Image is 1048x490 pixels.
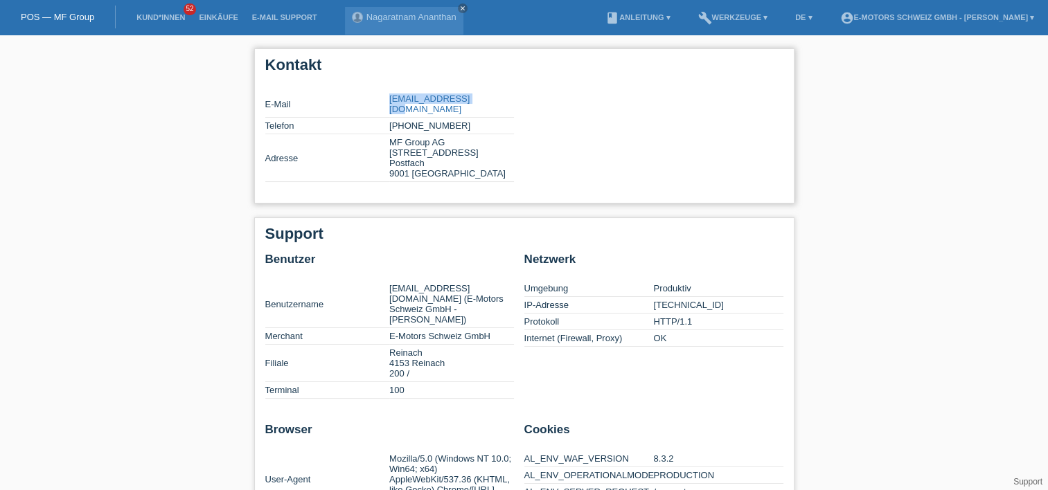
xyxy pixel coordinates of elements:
[389,134,514,182] td: MF Group AG [STREET_ADDRESS] Postfach 9001 [GEOGRAPHIC_DATA]
[265,345,390,382] td: Filiale
[184,3,196,15] span: 52
[691,13,774,21] a: buildWerkzeuge ▾
[605,11,619,25] i: book
[192,13,245,21] a: Einkäufe
[245,13,324,21] a: E-Mail Support
[654,451,783,467] td: 8.3.2
[698,11,711,25] i: build
[1013,477,1042,487] a: Support
[265,253,514,273] h2: Benutzer
[654,330,783,347] td: OK
[840,11,853,25] i: account_circle
[524,314,654,330] td: Protokoll
[389,345,514,382] td: Reinach 4153 Reinach 200 /
[265,382,390,399] td: Terminal
[788,13,819,21] a: DE ▾
[654,314,783,330] td: HTTP/1.1
[21,12,94,22] a: POS — MF Group
[389,93,470,114] a: [EMAIL_ADDRESS][DOMAIN_NAME]
[265,56,783,73] h1: Kontakt
[130,13,192,21] a: Kund*innen
[654,280,783,297] td: Produktiv
[833,13,1041,21] a: account_circleE-Motors Schweiz GmbH - [PERSON_NAME] ▾
[265,423,514,444] h2: Browser
[389,280,514,328] td: [EMAIL_ADDRESS][DOMAIN_NAME] (E-Motors Schweiz GmbH - [PERSON_NAME])
[598,13,677,21] a: bookAnleitung ▾
[265,134,390,182] td: Adresse
[265,118,390,134] td: Telefon
[389,118,514,134] td: [PHONE_NUMBER]
[524,423,783,444] h2: Cookies
[459,5,466,12] i: close
[524,280,654,297] td: Umgebung
[265,328,390,345] td: Merchant
[524,253,783,273] h2: Netzwerk
[265,91,390,118] td: E-Mail
[654,297,783,314] td: [TECHNICAL_ID]
[389,328,514,345] td: E-Motors Schweiz GmbH
[524,467,654,484] td: AL_ENV_OPERATIONALMODE
[654,467,783,484] td: PRODUCTION
[366,12,456,22] a: Nagaratnam Ananthan
[524,297,654,314] td: IP-Adresse
[265,225,783,242] h1: Support
[265,280,390,328] td: Benutzername
[524,330,654,347] td: Internet (Firewall, Proxy)
[389,382,514,399] td: 100
[458,3,468,13] a: close
[524,451,654,467] td: AL_ENV_WAF_VERSION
